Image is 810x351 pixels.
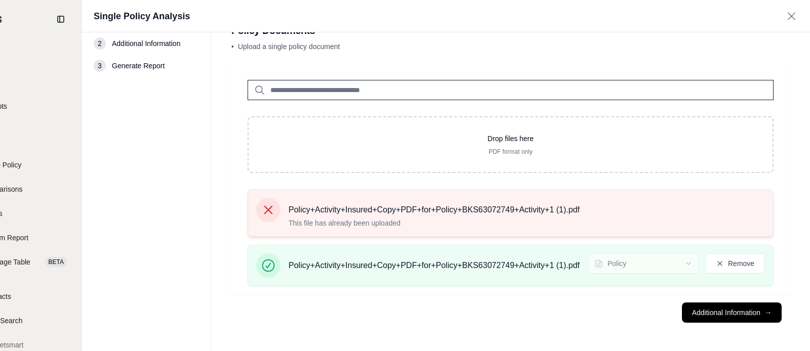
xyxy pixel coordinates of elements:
[289,218,580,228] span: This file has already been uploaded
[53,11,69,27] button: Collapse sidebar
[289,204,580,216] span: Policy+Activity+Insured+Copy+PDF+for+Policy+BKS63072749+Activity+1 (1).pdf
[46,257,67,267] span: BETA
[265,148,756,156] p: PDF format only
[112,38,180,49] span: Additional Information
[265,134,756,144] p: Drop files here
[238,42,340,51] span: Upload a single policy document
[94,37,106,50] div: 2
[112,61,165,71] span: Generate Report
[231,42,234,51] span: •
[289,259,580,272] span: Policy+Activity+Insured+Copy+PDF+for+Policy+BKS63072749+Activity+1 (1).pdf
[94,9,190,23] h1: Single Policy Analysis
[94,60,106,72] div: 3
[764,308,772,318] span: →
[705,253,765,274] button: Remove
[682,302,782,323] button: Additional Information→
